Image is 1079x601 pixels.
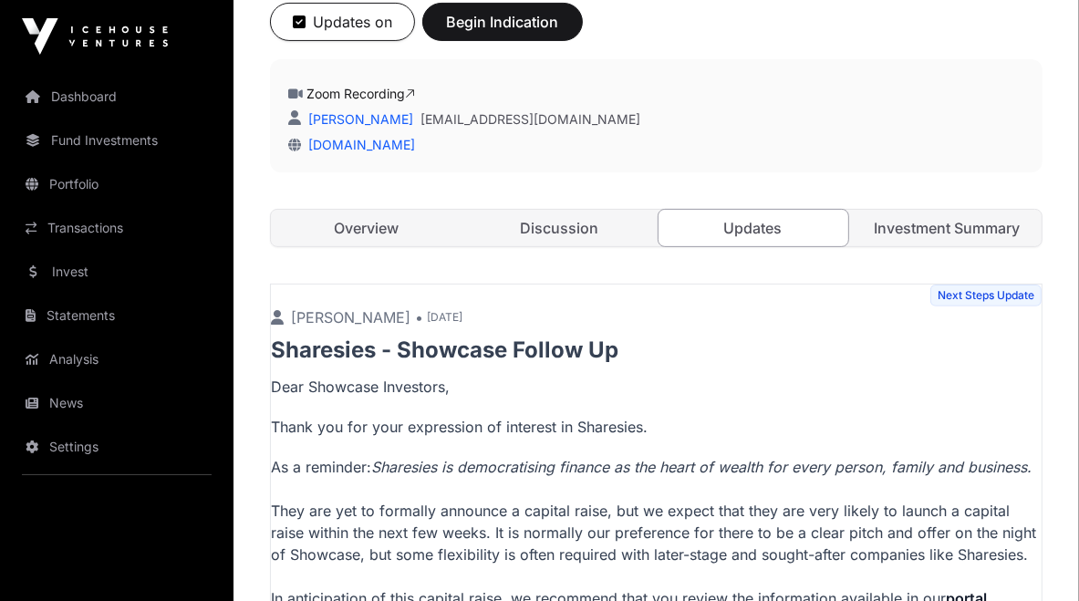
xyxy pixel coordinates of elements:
a: Transactions [15,208,219,248]
p: Dear Showcase Investors, [271,376,1042,398]
button: Updates on [270,3,415,41]
p: Thank you for your expression of interest in Sharesies. [271,416,1042,438]
a: [EMAIL_ADDRESS][DOMAIN_NAME] [420,110,640,129]
button: Begin Indication [422,3,583,41]
a: [DOMAIN_NAME] [301,137,415,152]
a: Investment Summary [852,210,1042,246]
a: News [15,383,219,423]
a: [PERSON_NAME] [305,111,413,127]
p: Sharesies - Showcase Follow Up [271,336,1042,365]
a: Dashboard [15,77,219,117]
a: Invest [15,252,219,292]
nav: Tabs [271,210,1042,246]
iframe: Chat Widget [988,513,1079,601]
a: Begin Indication [422,21,583,39]
a: Overview [271,210,461,246]
em: Sharesies is democratising finance as the heart of wealth for every person, family and business. [371,458,1032,476]
a: Statements [15,295,219,336]
a: Fund Investments [15,120,219,161]
a: Discussion [464,210,654,246]
a: Portfolio [15,164,219,204]
p: [PERSON_NAME] • [271,306,423,328]
a: Analysis [15,339,219,379]
img: Icehouse Ventures Logo [22,18,168,55]
a: Settings [15,427,219,467]
a: Zoom Recording [306,86,415,101]
span: Next Steps Update [930,285,1042,306]
span: Begin Indication [445,11,560,33]
a: Updates [658,209,849,247]
span: [DATE] [427,310,462,325]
